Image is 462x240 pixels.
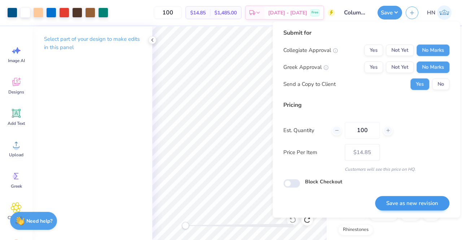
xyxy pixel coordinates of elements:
div: Pricing [283,101,449,109]
label: Block Checkout [305,178,342,186]
span: [DATE] - [DATE] [268,9,307,17]
span: Designs [8,89,24,95]
span: HN [427,9,435,17]
label: Price Per Item [283,148,339,157]
label: Est. Quantity [283,126,326,135]
button: Not Yet [386,44,414,56]
div: Accessibility label [182,222,189,229]
button: Yes [364,61,383,73]
img: Huda Nadeem [437,5,452,20]
span: Free [311,10,318,15]
button: No Marks [417,61,449,73]
span: Clipart & logos [4,215,28,226]
input: – – [154,6,182,19]
div: Submit for [283,29,449,37]
span: $1,485.00 [214,9,237,17]
input: Untitled Design [339,5,374,20]
button: No Marks [417,44,449,56]
button: Save [378,6,402,19]
button: Save as new revision [375,196,449,211]
button: Yes [410,78,429,90]
div: Send a Copy to Client [283,80,336,88]
div: Customers will see this price on HQ. [283,166,449,173]
input: – – [345,122,380,139]
span: Greek [11,183,22,189]
strong: Need help? [26,218,52,224]
button: Yes [364,44,383,56]
span: $14.85 [190,9,206,17]
span: Image AI [8,58,25,64]
span: Upload [9,152,23,158]
div: Collegiate Approval [283,46,338,54]
span: Add Text [8,121,25,126]
p: Select part of your design to make edits in this panel [44,35,141,52]
div: Greek Approval [283,63,328,71]
a: HN [424,5,455,20]
div: Rhinestones [338,224,373,235]
button: Not Yet [386,61,414,73]
button: No [432,78,449,90]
